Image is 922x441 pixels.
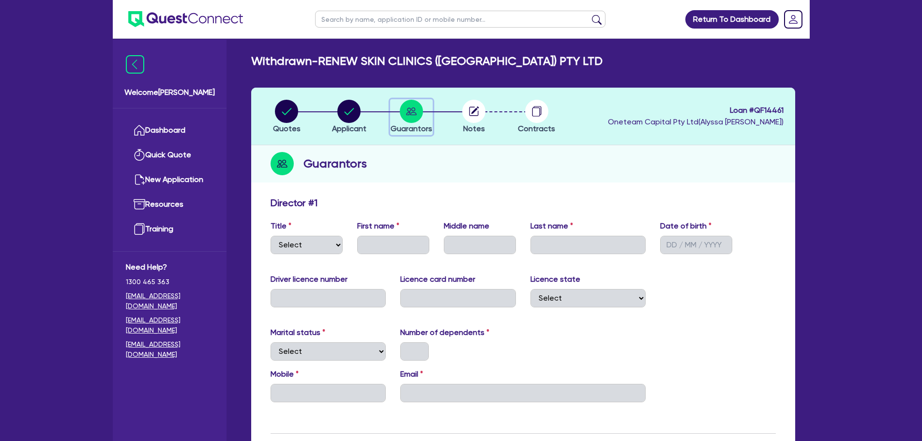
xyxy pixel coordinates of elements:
a: [EMAIL_ADDRESS][DOMAIN_NAME] [126,339,213,360]
label: Last name [530,220,573,232]
img: resources [134,198,145,210]
button: Guarantors [390,99,433,135]
img: new-application [134,174,145,185]
h2: Guarantors [303,155,367,172]
label: Mobile [271,368,299,380]
input: Search by name, application ID or mobile number... [315,11,605,28]
a: Quick Quote [126,143,213,167]
a: [EMAIL_ADDRESS][DOMAIN_NAME] [126,315,213,335]
img: step-icon [271,152,294,175]
img: icon-menu-close [126,55,144,74]
label: Marital status [271,327,325,338]
span: Welcome [PERSON_NAME] [124,87,215,98]
span: Need Help? [126,261,213,273]
span: Applicant [332,124,366,133]
input: DD / MM / YYYY [660,236,732,254]
button: Notes [462,99,486,135]
label: Middle name [444,220,489,232]
button: Quotes [272,99,301,135]
label: Driver licence number [271,274,348,285]
label: Licence state [530,274,580,285]
button: Applicant [332,99,367,135]
span: Contracts [518,124,555,133]
a: Dropdown toggle [781,7,806,32]
img: training [134,223,145,235]
h2: Withdrawn - RENEW SKIN CLINICS ([GEOGRAPHIC_DATA]) PTY LTD [251,54,603,68]
span: Loan # QF14461 [608,105,784,116]
label: First name [357,220,399,232]
label: Title [271,220,291,232]
button: Contracts [517,99,556,135]
label: Email [400,368,423,380]
a: New Application [126,167,213,192]
label: Number of dependents [400,327,489,338]
label: Licence card number [400,274,475,285]
a: Training [126,217,213,242]
a: Return To Dashboard [685,10,779,29]
img: quest-connect-logo-blue [128,11,243,27]
label: Date of birth [660,220,711,232]
h3: Director # 1 [271,197,317,209]
span: Quotes [273,124,301,133]
img: quick-quote [134,149,145,161]
span: Oneteam Capital Pty Ltd ( Alyssa [PERSON_NAME] ) [608,117,784,126]
span: Notes [463,124,485,133]
a: Resources [126,192,213,217]
a: Dashboard [126,118,213,143]
span: Guarantors [391,124,432,133]
span: 1300 465 363 [126,277,213,287]
a: [EMAIL_ADDRESS][DOMAIN_NAME] [126,291,213,311]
